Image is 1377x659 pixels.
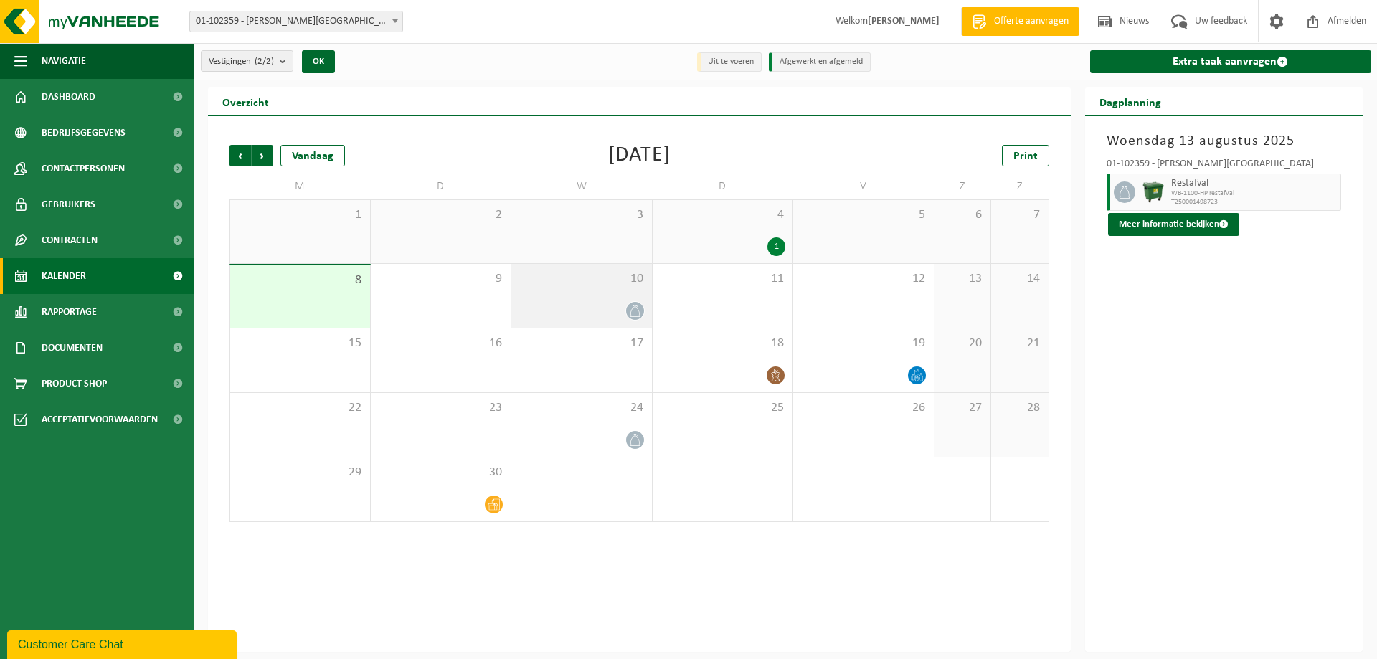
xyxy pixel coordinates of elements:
[237,207,363,223] span: 1
[769,52,871,72] li: Afgewerkt en afgemeld
[1107,159,1342,174] div: 01-102359 - [PERSON_NAME][GEOGRAPHIC_DATA]
[252,145,273,166] span: Volgende
[660,336,786,351] span: 18
[7,627,240,659] iframe: chat widget
[42,330,103,366] span: Documenten
[800,271,927,287] span: 12
[1013,151,1038,162] span: Print
[934,174,992,199] td: Z
[942,400,984,416] span: 27
[800,207,927,223] span: 5
[519,207,645,223] span: 3
[998,400,1041,416] span: 28
[1108,213,1239,236] button: Meer informatie bekijken
[793,174,934,199] td: V
[255,57,274,66] count: (2/2)
[237,272,363,288] span: 8
[1085,87,1175,115] h2: Dagplanning
[608,145,671,166] div: [DATE]
[519,336,645,351] span: 17
[42,294,97,330] span: Rapportage
[998,271,1041,287] span: 14
[519,271,645,287] span: 10
[237,465,363,480] span: 29
[1171,189,1338,198] span: WB-1100-HP restafval
[942,336,984,351] span: 20
[767,237,785,256] div: 1
[42,79,95,115] span: Dashboard
[237,336,363,351] span: 15
[378,336,504,351] span: 16
[229,174,371,199] td: M
[1002,145,1049,166] a: Print
[519,400,645,416] span: 24
[42,151,125,186] span: Contactpersonen
[42,43,86,79] span: Navigatie
[209,51,274,72] span: Vestigingen
[660,207,786,223] span: 4
[378,465,504,480] span: 30
[868,16,940,27] strong: [PERSON_NAME]
[800,400,927,416] span: 26
[998,336,1041,351] span: 21
[42,186,95,222] span: Gebruikers
[201,50,293,72] button: Vestigingen(2/2)
[1171,198,1338,207] span: T250001498723
[208,87,283,115] h2: Overzicht
[378,207,504,223] span: 2
[998,207,1041,223] span: 7
[660,400,786,416] span: 25
[961,7,1079,36] a: Offerte aanvragen
[237,400,363,416] span: 22
[371,174,512,199] td: D
[42,402,158,437] span: Acceptatievoorwaarden
[991,174,1049,199] td: Z
[1107,131,1342,152] h3: Woensdag 13 augustus 2025
[1090,50,1372,73] a: Extra taak aanvragen
[800,336,927,351] span: 19
[990,14,1072,29] span: Offerte aanvragen
[697,52,762,72] li: Uit te voeren
[229,145,251,166] span: Vorige
[42,222,98,258] span: Contracten
[302,50,335,73] button: OK
[942,207,984,223] span: 6
[653,174,794,199] td: D
[1142,181,1164,203] img: WB-1100-HPE-GN-04
[378,400,504,416] span: 23
[42,258,86,294] span: Kalender
[190,11,402,32] span: 01-102359 - CHARLES KESTELEYN - GENT
[1171,178,1338,189] span: Restafval
[660,271,786,287] span: 11
[189,11,403,32] span: 01-102359 - CHARLES KESTELEYN - GENT
[280,145,345,166] div: Vandaag
[511,174,653,199] td: W
[942,271,984,287] span: 13
[42,115,126,151] span: Bedrijfsgegevens
[378,271,504,287] span: 9
[42,366,107,402] span: Product Shop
